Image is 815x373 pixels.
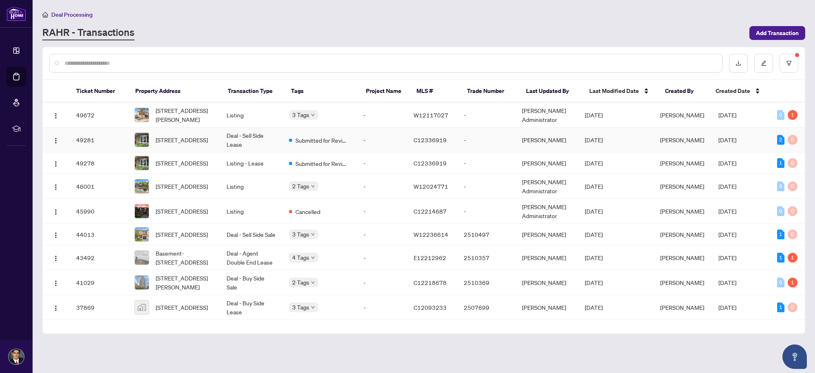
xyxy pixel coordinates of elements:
[49,157,62,170] button: Logo
[788,230,797,239] div: 0
[761,60,767,66] span: edit
[156,207,208,216] span: [STREET_ADDRESS]
[156,106,214,124] span: [STREET_ADDRESS][PERSON_NAME]
[788,253,797,263] div: 1
[49,228,62,241] button: Logo
[156,182,208,191] span: [STREET_ADDRESS]
[457,245,516,270] td: 2510357
[135,204,149,218] img: thumbnail-img
[585,207,603,215] span: [DATE]
[515,174,578,199] td: [PERSON_NAME] Administrator
[49,133,62,146] button: Logo
[457,174,516,199] td: -
[788,206,797,216] div: 0
[788,181,797,191] div: 0
[70,174,128,199] td: 46001
[788,278,797,287] div: 1
[777,278,784,287] div: 0
[460,80,520,103] th: Trade Number
[414,111,448,119] span: W12117027
[718,111,736,119] span: [DATE]
[660,111,704,119] span: [PERSON_NAME]
[357,174,407,199] td: -
[515,199,578,224] td: [PERSON_NAME] Administrator
[49,301,62,314] button: Logo
[515,270,578,295] td: [PERSON_NAME]
[457,199,516,224] td: -
[220,128,283,152] td: Deal - Sell Side Lease
[729,54,748,73] button: download
[292,230,309,239] span: 3 Tags
[585,304,603,311] span: [DATE]
[156,303,208,312] span: [STREET_ADDRESS]
[788,302,797,312] div: 0
[53,255,59,262] img: Logo
[70,295,128,320] td: 37869
[357,224,407,245] td: -
[156,274,214,291] span: [STREET_ADDRESS][PERSON_NAME]
[359,80,410,103] th: Project Name
[49,251,62,264] button: Logo
[457,270,516,295] td: 2510369
[135,179,149,193] img: thumbnail-img
[53,161,59,167] img: Logo
[585,136,603,143] span: [DATE]
[414,136,447,143] span: C12336919
[49,180,62,193] button: Logo
[788,158,797,168] div: 0
[777,230,784,239] div: 1
[42,26,134,40] a: RAHR - Transactions
[221,80,284,103] th: Transaction Type
[718,136,736,143] span: [DATE]
[515,128,578,152] td: [PERSON_NAME]
[135,276,149,289] img: thumbnail-img
[357,199,407,224] td: -
[515,245,578,270] td: [PERSON_NAME]
[7,6,26,21] img: logo
[311,232,315,236] span: down
[53,137,59,144] img: Logo
[51,11,93,18] span: Deal Processing
[70,224,128,245] td: 44013
[135,227,149,241] img: thumbnail-img
[295,207,320,216] span: Cancelled
[788,135,797,145] div: 0
[660,183,704,190] span: [PERSON_NAME]
[585,159,603,167] span: [DATE]
[156,135,208,144] span: [STREET_ADDRESS]
[295,136,348,145] span: Submitted for Review
[718,159,736,167] span: [DATE]
[357,245,407,270] td: -
[515,224,578,245] td: [PERSON_NAME]
[515,152,578,174] td: [PERSON_NAME]
[70,128,128,152] td: 49281
[414,254,446,261] span: E12212962
[718,183,736,190] span: [DATE]
[585,254,603,261] span: [DATE]
[357,270,407,295] td: -
[660,207,704,215] span: [PERSON_NAME]
[718,304,736,311] span: [DATE]
[754,54,773,73] button: edit
[292,253,309,262] span: 4 Tags
[129,80,221,103] th: Property Address
[777,253,784,263] div: 1
[311,256,315,260] span: down
[583,80,659,103] th: Last Modified Date
[53,232,59,238] img: Logo
[457,152,516,174] td: -
[156,159,208,168] span: [STREET_ADDRESS]
[292,181,309,191] span: 2 Tags
[718,207,736,215] span: [DATE]
[357,295,407,320] td: -
[311,113,315,117] span: down
[357,103,407,128] td: -
[589,86,639,95] span: Last Modified Date
[42,12,48,18] span: home
[9,349,24,364] img: Profile Icon
[777,206,784,216] div: 0
[457,295,516,320] td: 2507699
[414,279,447,286] span: C12218678
[70,245,128,270] td: 43492
[414,304,447,311] span: C12093233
